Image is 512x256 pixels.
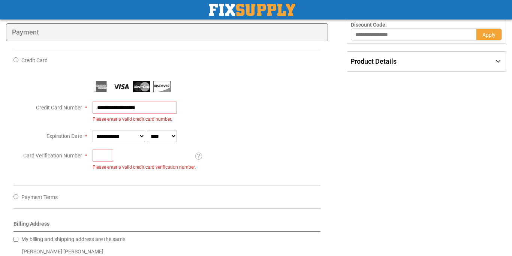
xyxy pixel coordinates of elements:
[36,105,82,111] span: Credit Card Number
[6,23,328,41] div: Payment
[209,4,295,16] a: store logo
[21,194,58,200] span: Payment Terms
[482,32,496,38] span: Apply
[93,81,110,92] img: American Express
[209,4,295,16] img: Fix Industrial Supply
[133,81,150,92] img: MasterCard
[21,57,48,63] span: Credit Card
[350,57,397,65] span: Product Details
[23,153,82,159] span: Card Verification Number
[21,236,125,242] span: My billing and shipping address are the same
[46,133,82,139] span: Expiration Date
[13,220,320,232] div: Billing Address
[93,164,196,171] div: Please enter a valid credit card verification number.
[476,28,502,40] button: Apply
[153,81,171,92] img: Discover
[93,116,320,123] div: Please enter a valid credit card number.
[113,81,130,92] img: Visa
[351,22,387,28] span: Discount Code:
